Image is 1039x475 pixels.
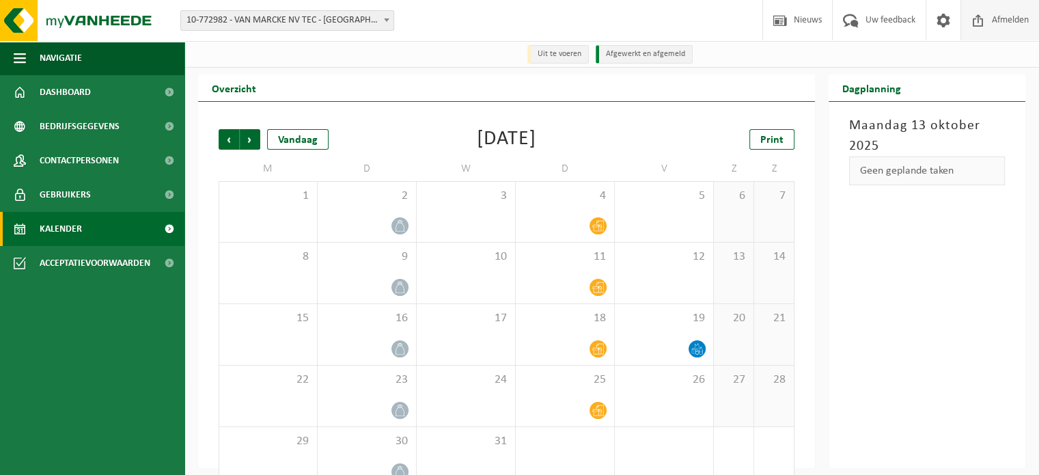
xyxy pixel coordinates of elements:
[40,212,82,246] span: Kalender
[226,434,310,449] span: 29
[760,135,784,146] span: Print
[40,144,119,178] span: Contactpersonen
[181,11,393,30] span: 10-772982 - VAN MARCKE NV TEC - ANTWERPEN
[754,157,794,181] td: Z
[849,157,1005,185] div: Geen geplande taken
[615,157,714,181] td: V
[40,246,150,280] span: Acceptatievoorwaarden
[596,45,693,64] li: Afgewerkt en afgemeld
[324,311,409,326] span: 16
[424,311,508,326] span: 17
[523,372,607,388] span: 25
[40,109,120,144] span: Bedrijfsgegevens
[198,74,270,101] h2: Overzicht
[324,434,409,449] span: 30
[622,372,706,388] span: 26
[324,249,409,264] span: 9
[318,157,417,181] td: D
[849,116,1005,157] h3: Maandag 13 oktober 2025
[721,311,747,326] span: 20
[240,129,260,150] span: Volgende
[516,157,615,181] td: D
[477,129,536,150] div: [DATE]
[714,157,754,181] td: Z
[721,189,747,204] span: 6
[761,372,787,388] span: 28
[527,45,589,64] li: Uit te voeren
[622,311,706,326] span: 19
[226,372,310,388] span: 22
[40,41,82,75] span: Navigatie
[424,249,508,264] span: 10
[226,249,310,264] span: 8
[424,434,508,449] span: 31
[622,189,706,204] span: 5
[749,129,794,150] a: Print
[523,249,607,264] span: 11
[180,10,394,31] span: 10-772982 - VAN MARCKE NV TEC - ANTWERPEN
[424,189,508,204] span: 3
[40,75,91,109] span: Dashboard
[417,157,516,181] td: W
[324,372,409,388] span: 23
[761,189,787,204] span: 7
[324,189,409,204] span: 2
[226,189,310,204] span: 1
[523,311,607,326] span: 18
[40,178,91,212] span: Gebruikers
[219,129,239,150] span: Vorige
[761,311,787,326] span: 21
[267,129,329,150] div: Vandaag
[523,189,607,204] span: 4
[829,74,915,101] h2: Dagplanning
[424,372,508,388] span: 24
[226,311,310,326] span: 15
[721,249,747,264] span: 13
[761,249,787,264] span: 14
[721,372,747,388] span: 27
[219,157,318,181] td: M
[622,249,706,264] span: 12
